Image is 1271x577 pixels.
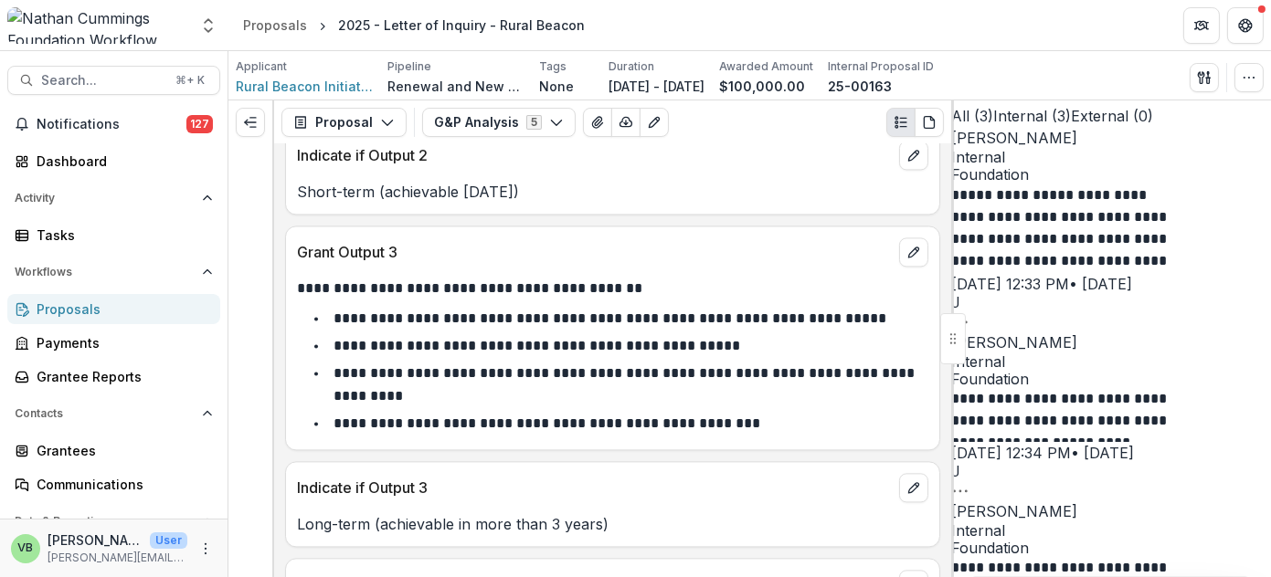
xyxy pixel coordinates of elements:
div: Grantee Reports [37,367,206,386]
button: Open entity switcher [196,7,221,44]
p: [PERSON_NAME] [951,331,1271,353]
p: Tags [539,58,567,75]
span: Notifications [37,117,186,132]
p: Long-term (achievable in more than 3 years) [297,513,928,535]
button: edit [899,237,928,267]
p: [DATE] 12:33 PM • [DATE] [951,273,1271,295]
div: Communications [37,475,206,494]
span: Contacts [15,407,195,420]
div: Proposals [243,16,307,35]
a: Dashboard [7,146,220,176]
p: [PERSON_NAME][EMAIL_ADDRESS][PERSON_NAME][DOMAIN_NAME] [48,550,187,566]
p: Pipeline [387,58,431,75]
a: Grantee Reports [7,362,220,392]
button: Partners [1183,7,1220,44]
span: Activity [15,192,195,205]
div: Valerie Boucard [18,542,34,554]
button: Options [951,478,969,500]
div: 2025 - Letter of Inquiry - Rural Beacon [338,16,585,35]
div: Proposals [37,299,206,319]
p: [PERSON_NAME] [48,530,143,550]
button: Open Contacts [7,399,220,428]
p: Awarded Amount [719,58,813,75]
span: 127 [186,115,213,133]
button: Edit as form [640,108,669,137]
a: Proposals [7,294,220,324]
p: Short-term (achievable [DATE]) [297,181,928,203]
a: Communications [7,469,220,499]
span: Data & Reporting [15,515,195,528]
span: Internal [951,149,1271,166]
span: Internal [951,353,1271,371]
p: 25-00163 [828,77,892,96]
div: Payments [37,333,206,352]
span: Foundation [951,371,1271,388]
p: [DATE] - [DATE] [609,77,704,96]
button: Notifications127 [7,110,220,139]
p: None [539,77,574,96]
span: All ( 3 ) [951,107,993,125]
p: Duration [609,58,654,75]
button: Open Data & Reporting [7,507,220,536]
a: Payments [7,328,220,358]
button: G&P Analysis5 [422,108,576,137]
div: ⌘ + K [172,70,208,90]
button: Search... [7,66,220,95]
p: [PERSON_NAME] [951,127,1271,149]
span: External ( 0 ) [1071,107,1153,125]
p: Applicant [236,58,287,75]
span: Internal [951,522,1271,540]
div: Grantees [37,441,206,460]
p: [PERSON_NAME] [951,500,1271,522]
div: Dashboard [37,152,206,171]
p: Indicate if Output 3 [297,477,892,498]
img: Nathan Cummings Foundation Workflow Sandbox logo [7,7,188,44]
p: Renewal and New Grants Pipeline [387,77,524,96]
nav: breadcrumb [236,12,592,38]
span: Foundation [951,540,1271,557]
div: Janet [951,464,1271,478]
p: Internal Proposal ID [828,58,934,75]
p: User [150,532,187,549]
div: Tasks [37,226,206,245]
span: Foundation [951,166,1271,184]
button: PDF view [915,108,944,137]
p: [DATE] 12:34 PM • [DATE] [951,442,1271,464]
button: Plaintext view [886,108,916,137]
a: Tasks [7,220,220,250]
button: Proposal [281,108,407,137]
a: Proposals [236,12,314,38]
a: Rural Beacon Initiative [236,77,373,96]
button: Options [951,309,969,331]
span: Internal ( 3 ) [993,107,1071,125]
button: Open Workflows [7,257,220,287]
p: $100,000.00 [719,77,805,96]
button: More [195,538,217,560]
a: Grantees [7,435,220,466]
div: Janet [951,295,1271,309]
button: Get Help [1227,7,1264,44]
p: Indicate if Output 2 [297,144,892,166]
span: Search... [41,73,164,89]
button: edit [899,473,928,502]
button: Expand left [236,108,265,137]
p: Grant Output 3 [297,241,892,263]
button: View Attached Files [583,108,612,137]
button: Open Activity [7,184,220,213]
span: Workflows [15,266,195,278]
button: edit [899,141,928,170]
